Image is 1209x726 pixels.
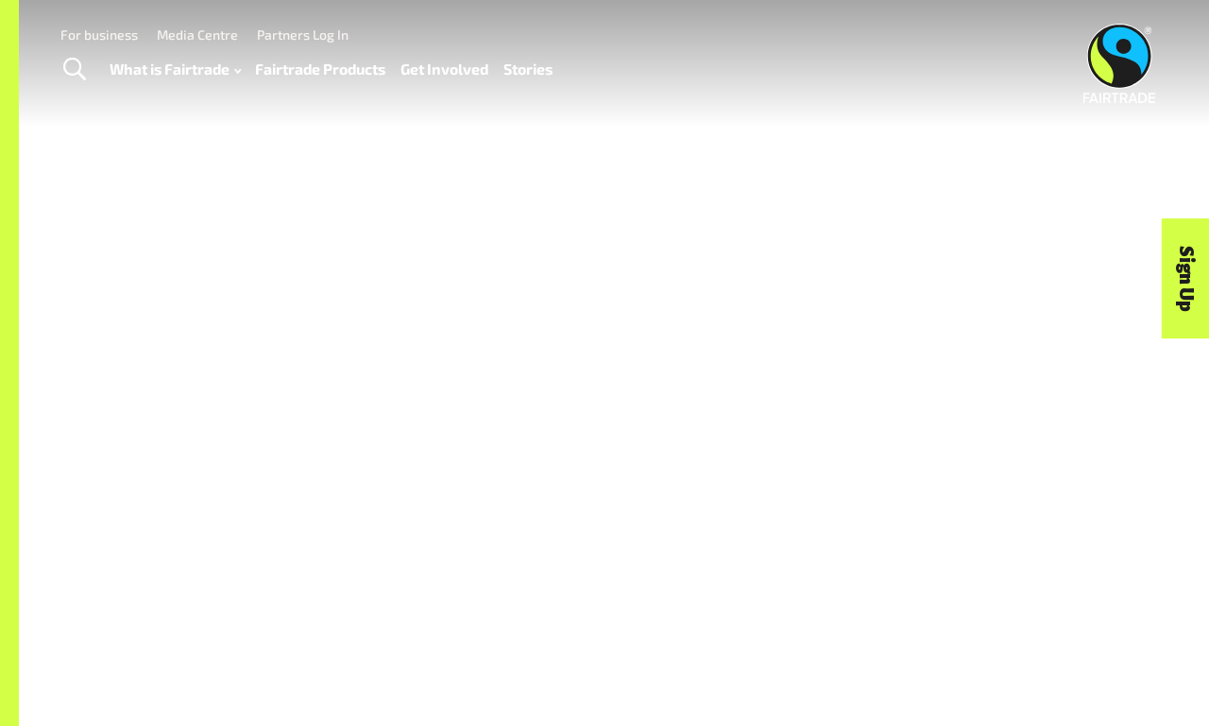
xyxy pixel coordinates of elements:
[255,56,385,82] a: Fairtrade Products
[257,26,349,43] a: Partners Log In
[157,26,238,43] a: Media Centre
[1083,24,1156,103] img: Fairtrade Australia New Zealand logo
[503,56,553,82] a: Stories
[110,56,241,82] a: What is Fairtrade
[60,26,138,43] a: For business
[51,46,97,94] a: Toggle Search
[400,56,488,82] a: Get Involved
